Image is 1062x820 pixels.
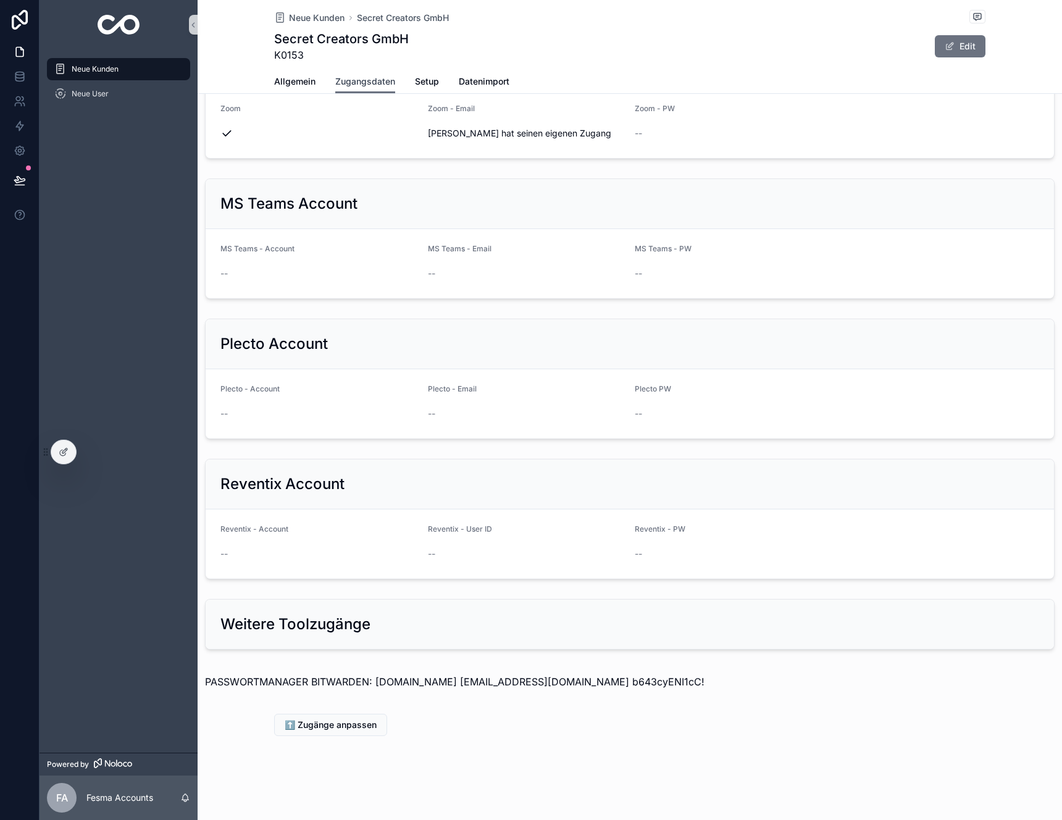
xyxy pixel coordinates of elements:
[205,674,1055,689] p: PASSWORTMANAGER BITWARDEN: [DOMAIN_NAME] [EMAIL_ADDRESS][DOMAIN_NAME] b643cyENI1cC!
[459,70,509,95] a: Datenimport
[428,408,435,420] span: --
[335,75,395,88] span: Zugangsdaten
[357,12,449,24] a: Secret Creators GmbH
[220,548,228,560] span: --
[220,384,280,393] span: Plecto - Account
[56,790,68,805] span: FA
[415,75,439,88] span: Setup
[428,384,477,393] span: Plecto - Email
[72,64,119,74] span: Neue Kunden
[335,70,395,94] a: Zugangsdaten
[635,548,642,560] span: --
[635,244,692,253] span: MS Teams - PW
[220,104,241,113] span: Zoom
[274,48,409,62] span: K0153
[274,70,316,95] a: Allgemein
[285,719,377,731] span: ⬆️ Zugänge anpassen
[86,792,153,804] p: Fesma Accounts
[635,384,671,393] span: Plecto PW
[40,49,198,121] div: scrollable content
[220,194,357,214] h2: MS Teams Account
[428,548,435,560] span: --
[47,759,89,769] span: Powered by
[635,524,685,533] span: Reventix - PW
[428,104,475,113] span: Zoom - Email
[428,524,492,533] span: Reventix - User ID
[274,75,316,88] span: Allgemein
[415,70,439,95] a: Setup
[72,89,109,99] span: Neue User
[428,267,435,280] span: --
[220,267,228,280] span: --
[635,104,675,113] span: Zoom - PW
[935,35,985,57] button: Edit
[220,474,345,494] h2: Reventix Account
[635,127,642,140] span: --
[220,244,295,253] span: MS Teams - Account
[274,30,409,48] h1: Secret Creators GmbH
[289,12,345,24] span: Neue Kunden
[459,75,509,88] span: Datenimport
[428,244,491,253] span: MS Teams - Email
[428,127,625,140] span: [PERSON_NAME] hat seinen eigenen Zugang
[40,753,198,776] a: Powered by
[635,267,642,280] span: --
[220,334,328,354] h2: Plecto Account
[635,408,642,420] span: --
[274,12,345,24] a: Neue Kunden
[220,408,228,420] span: --
[220,524,288,533] span: Reventix - Account
[274,714,387,736] button: ⬆️ Zugänge anpassen
[47,58,190,80] a: Neue Kunden
[98,15,140,35] img: App logo
[47,83,190,105] a: Neue User
[220,614,370,634] h2: Weitere Toolzugänge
